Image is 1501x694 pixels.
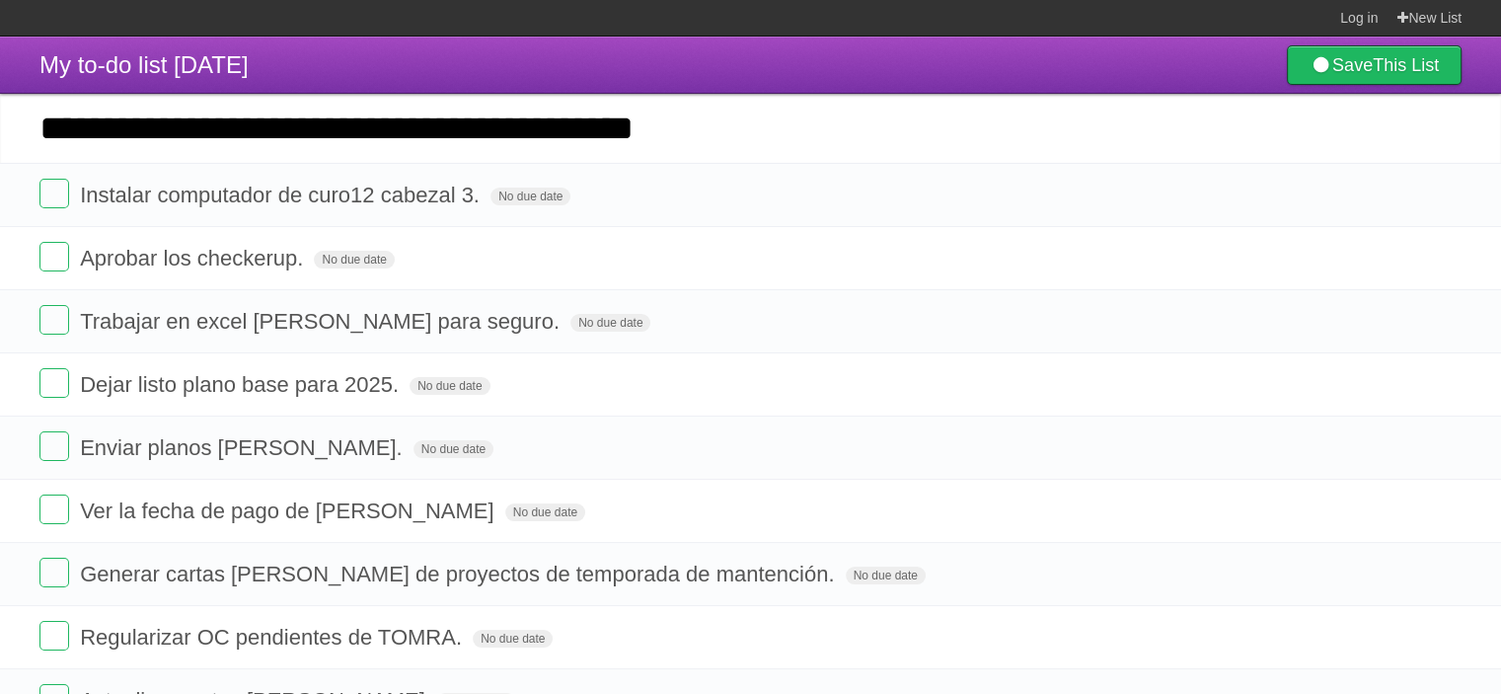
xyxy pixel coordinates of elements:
span: No due date [846,567,926,584]
span: Dejar listo plano base para 2025. [80,372,404,397]
a: SaveThis List [1287,45,1462,85]
span: No due date [473,630,553,648]
span: Aprobar los checkerup. [80,246,308,270]
label: Done [39,621,69,651]
span: Generar cartas [PERSON_NAME] de proyectos de temporada de mantención. [80,562,839,586]
span: Enviar planos [PERSON_NAME]. [80,435,407,460]
label: Done [39,305,69,335]
span: No due date [490,188,570,205]
label: Done [39,431,69,461]
label: Done [39,242,69,271]
span: No due date [314,251,394,269]
span: Regularizar OC pendientes de TOMRA. [80,625,467,650]
b: This List [1373,55,1439,75]
label: Done [39,368,69,398]
label: Done [39,558,69,587]
span: My to-do list [DATE] [39,51,249,78]
span: No due date [410,377,489,395]
span: No due date [505,503,585,521]
span: Ver la fecha de pago de [PERSON_NAME] [80,499,498,523]
span: No due date [413,440,493,458]
label: Done [39,179,69,208]
span: No due date [570,314,650,332]
label: Done [39,495,69,524]
span: Trabajar en excel [PERSON_NAME] para seguro. [80,309,564,334]
span: Instalar computador de curo12 cabezal 3. [80,183,485,207]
